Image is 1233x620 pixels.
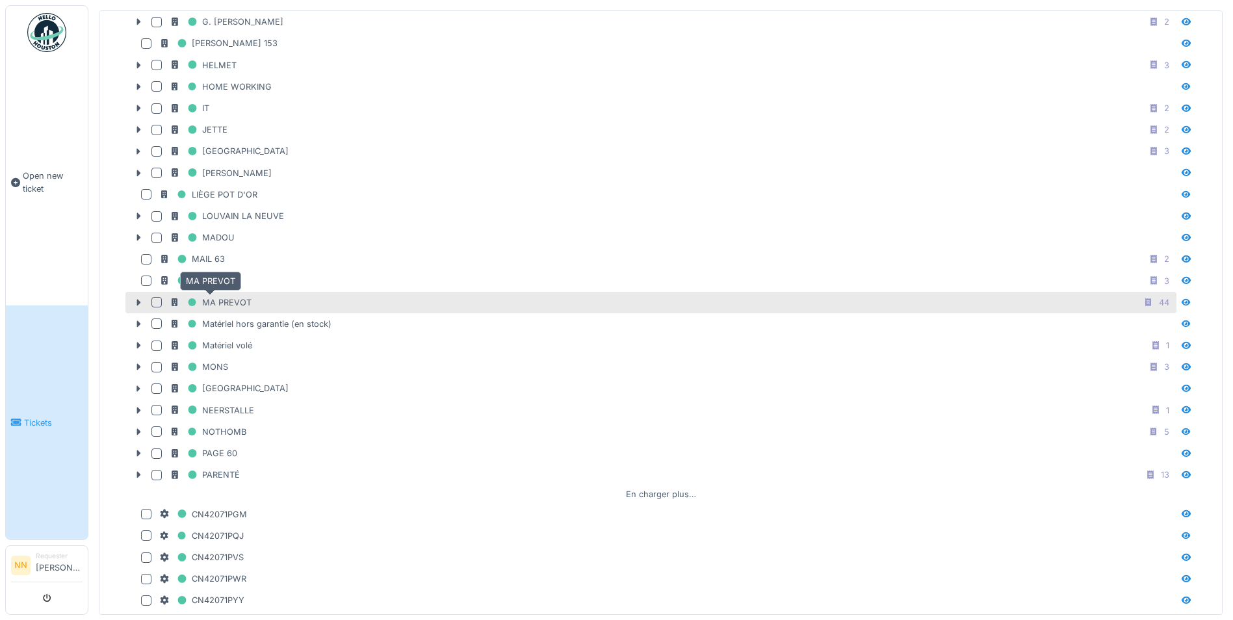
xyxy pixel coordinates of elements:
div: 2 [1164,253,1169,265]
div: 3 [1164,59,1169,71]
div: PAGE 60 [170,445,237,461]
div: NOTHOMB [170,424,246,440]
div: MADOU [170,229,235,246]
div: LOUVAIN LA NEUVE [170,208,284,224]
div: [GEOGRAPHIC_DATA] [170,143,289,159]
div: 1 [1166,404,1169,417]
div: Matériel volé [170,337,252,354]
div: G. [PERSON_NAME] [170,14,283,30]
span: Open new ticket [23,170,83,194]
div: HOME WORKING [170,79,272,95]
div: MA PREVOT [170,294,252,311]
div: 2 [1164,123,1169,136]
img: Badge_color-CXgf-gQk.svg [27,13,66,52]
a: NN Requester[PERSON_NAME] [11,551,83,582]
div: MONS [170,359,228,375]
div: 2 [1164,102,1169,114]
a: Open new ticket [6,59,88,305]
div: CN42071PGM [159,506,247,523]
span: Tickets [24,417,83,429]
div: JETTE [170,122,227,138]
div: MAIL 63 [159,251,225,267]
div: [PERSON_NAME] [170,165,272,181]
div: 44 [1159,296,1169,309]
div: 3 [1164,275,1169,287]
div: 1 [1166,339,1169,352]
div: 3 [1164,361,1169,373]
div: 3 [1164,145,1169,157]
div: HELMET [170,57,237,73]
div: 5 [1164,426,1169,438]
div: CN42071PVS [159,549,244,565]
li: NN [11,556,31,575]
li: [PERSON_NAME] [36,551,83,579]
div: MAIL 67 [159,273,224,289]
div: CN42071PWR [159,571,246,587]
div: 2 [1164,16,1169,28]
div: [GEOGRAPHIC_DATA] [170,380,289,396]
div: [PERSON_NAME] 153 [159,35,278,51]
div: En charger plus… [621,485,701,503]
div: Requester [36,551,83,561]
div: PARENTÉ [170,467,240,483]
div: LIÈGE POT D'OR [159,187,257,203]
div: CN42071PQJ [159,528,244,544]
div: IT [170,100,209,116]
div: 13 [1161,469,1169,481]
a: Tickets [6,305,88,539]
div: NEERSTALLE [170,402,254,419]
div: CN42071PYY [159,592,244,608]
div: Matériel hors garantie (en stock) [170,316,331,332]
div: MA PREVOT [180,272,241,291]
